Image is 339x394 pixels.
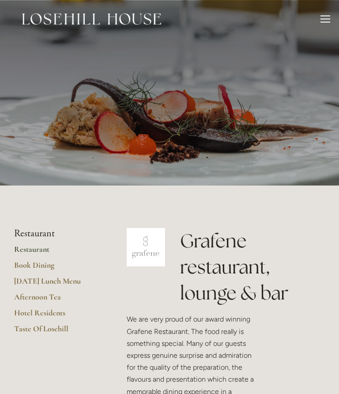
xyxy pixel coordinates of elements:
img: grafene.jpg [127,228,165,266]
a: Afternoon Tea [14,292,98,308]
a: [DATE] Lunch Menu [14,276,98,292]
a: Hotel Residents [14,308,98,324]
a: Book Dining [14,260,98,276]
img: Losehill House [22,13,161,25]
h1: Grafene restaurant, lounge & bar [180,228,325,306]
a: Taste Of Losehill [14,324,98,340]
li: Restaurant [14,228,98,239]
a: Restaurant [14,244,98,260]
